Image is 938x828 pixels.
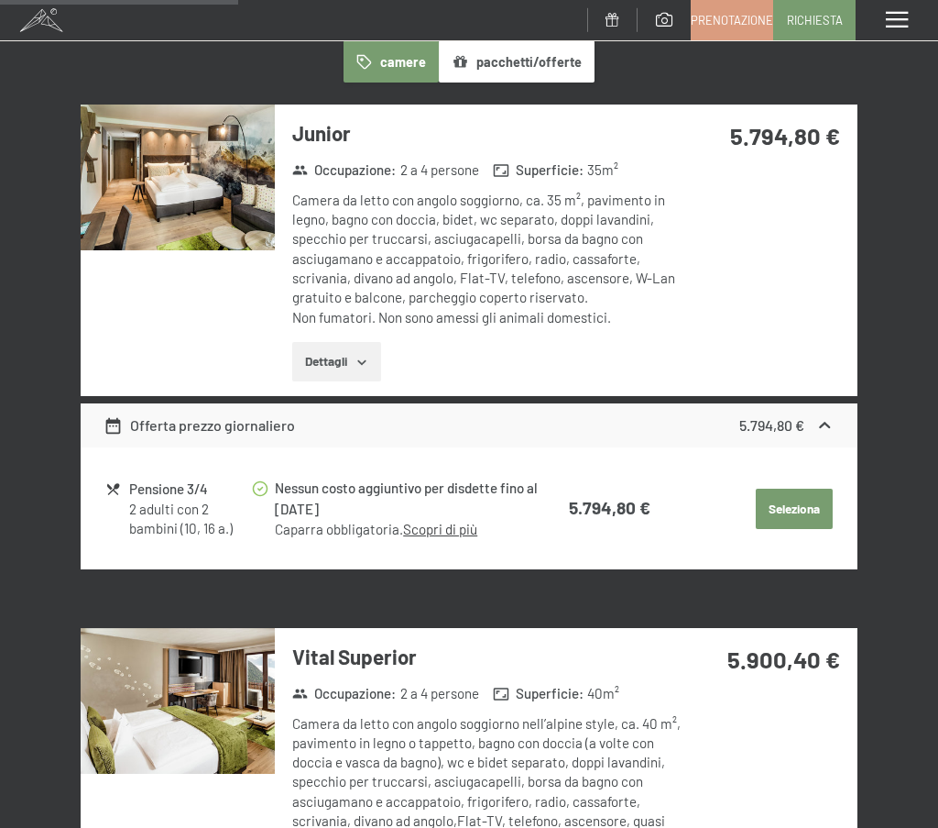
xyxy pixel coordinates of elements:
img: mss_renderimg.php [81,105,275,250]
strong: Superficie : [493,160,584,180]
div: 2 adulti con 2 bambini (10, 16 a.) [129,500,250,539]
button: Dettagli [292,342,381,382]
div: Caparra obbligatoria. [275,520,540,539]
span: Prenotazione [691,12,773,28]
span: 2 a 4 persone [400,160,479,180]
strong: 5.794,80 € [730,121,840,149]
strong: 5.794,80 € [739,416,804,434]
button: camere [344,40,439,83]
a: Prenotazione [692,1,772,39]
strong: Superficie : [493,684,584,703]
span: 40 m² [587,684,619,703]
strong: 5.794,80 € [569,497,650,518]
div: Nessun costo aggiuntivo per disdette fino al [DATE] [275,478,540,520]
img: mss_renderimg.php [81,628,275,774]
a: Richiesta [774,1,855,39]
span: 35 m² [587,160,618,180]
div: Pensione 3/4 [129,479,250,500]
strong: Occupazione : [292,684,397,703]
button: pacchetti/offerte [439,40,594,83]
strong: 5.900,40 € [727,645,840,673]
span: Richiesta [787,12,843,28]
div: Offerta prezzo giornaliero [104,414,295,436]
span: 2 a 4 persone [400,684,479,703]
div: Offerta prezzo giornaliero5.794,80 € [81,403,857,447]
strong: Occupazione : [292,160,397,180]
div: Camera da letto con angolo soggiorno, ca. 35 m², pavimento in legno, bagno con doccia, bidet, wc ... [292,191,682,327]
h3: Junior [292,119,682,148]
a: Scopri di più [403,521,477,537]
h3: Vital Superior [292,643,682,671]
button: Seleziona [756,489,832,529]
